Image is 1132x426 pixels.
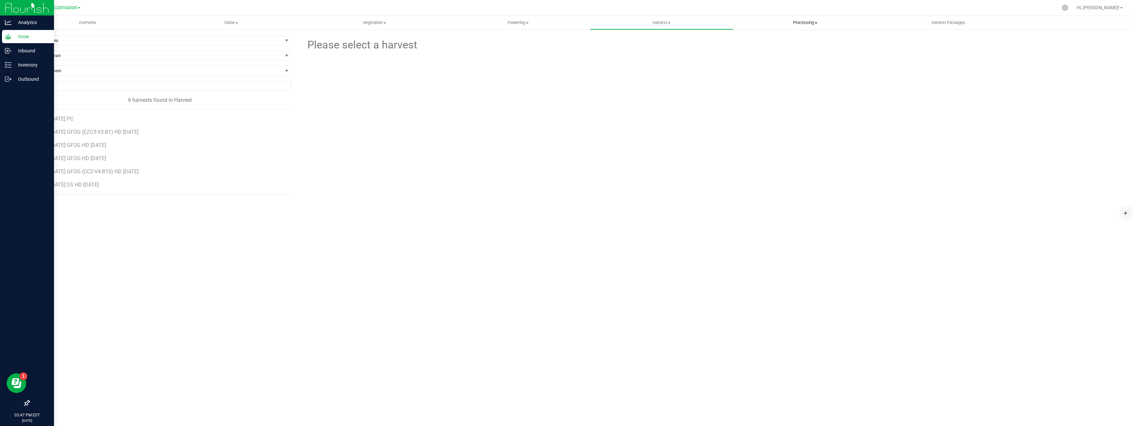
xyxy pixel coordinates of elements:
[50,155,106,161] span: [DATE] GFOG HD [DATE]
[5,19,12,26] inline-svg: Analytics
[3,412,51,418] p: 03:47 PM EDT
[590,20,733,26] span: Harvest
[29,36,283,45] span: Filter by area
[50,168,139,175] span: [DATE] GFOG (CC2-V4-B10) HD [DATE]
[283,36,291,45] span: select
[50,116,73,122] span: [DATE] PC
[50,129,139,135] span: [DATE] GFOG (EZC3-V3-B1) HD [DATE]
[12,61,51,69] p: Inventory
[50,182,99,188] span: [DATE] SS HD [DATE]
[12,47,51,55] p: Inbound
[5,62,12,68] inline-svg: Inventory
[590,16,733,30] a: Harvest
[734,20,877,26] span: Processing
[733,16,877,30] a: Processing
[12,18,51,26] p: Analytics
[306,37,417,53] span: Please select a harvest
[5,47,12,54] inline-svg: Inbound
[16,16,159,30] a: Overview
[12,33,51,41] p: Grow
[160,20,303,26] span: Clone
[5,76,12,82] inline-svg: Outbound
[7,373,26,393] iframe: Resource center
[303,20,446,26] span: Vegetation
[54,5,77,11] span: Cultivation
[29,51,283,60] span: Filter by Strain
[50,142,106,148] span: [DATE] GFOG HD [DATE]
[29,81,291,91] input: NO DATA FOUND
[877,16,1020,30] a: Harvest Packages
[70,20,105,26] span: Overview
[29,66,283,75] span: Find a Harvest
[446,16,590,30] a: Flowering
[1077,5,1119,10] span: Hi, [PERSON_NAME]!
[5,33,12,40] inline-svg: Grow
[19,372,27,380] iframe: Resource center unread badge
[923,20,974,26] span: Harvest Packages
[303,16,446,30] a: Vegetation
[3,418,51,423] p: [DATE]
[1061,5,1069,11] div: Manage settings
[159,16,303,30] a: Clone
[12,75,51,83] p: Outbound
[447,20,590,26] span: Flowering
[29,96,291,104] div: 6 harvests found in Harvest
